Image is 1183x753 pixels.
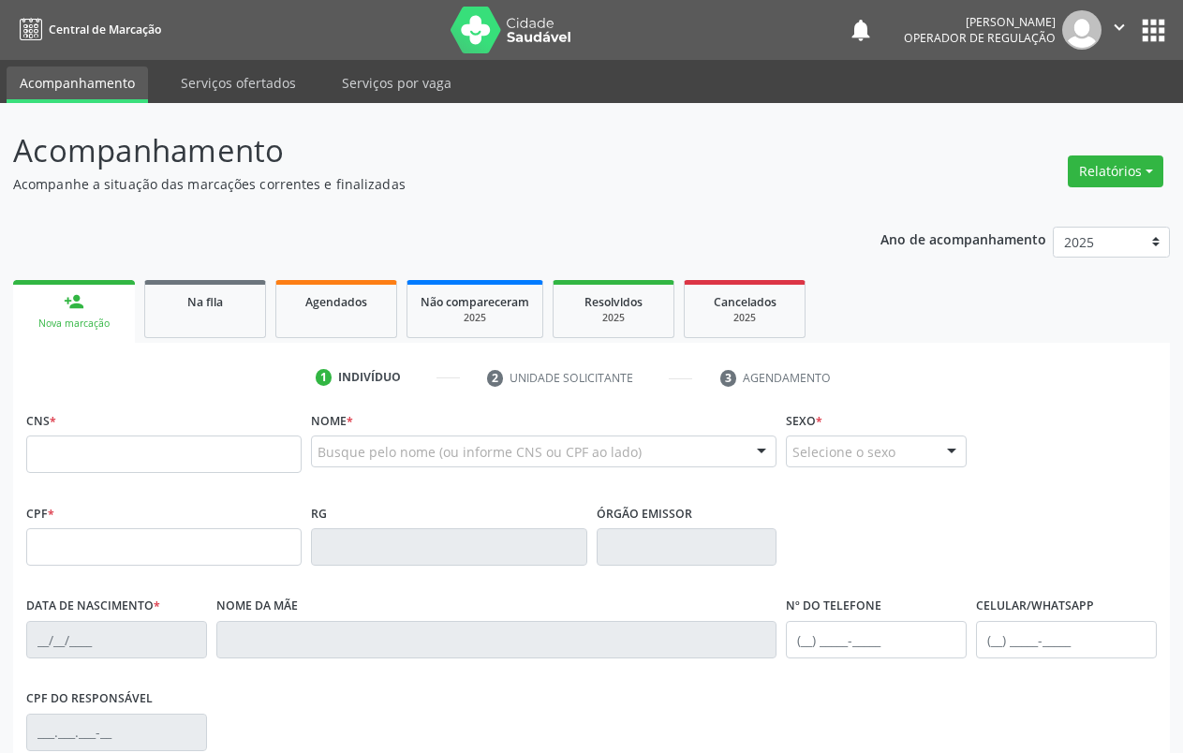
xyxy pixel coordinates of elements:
span: Não compareceram [421,294,529,310]
label: CPF [26,499,54,528]
span: Agendados [305,294,367,310]
a: Central de Marcação [13,14,161,45]
div: Indivíduo [338,369,401,386]
div: 2025 [698,311,791,325]
input: (__) _____-_____ [786,621,967,658]
input: (__) _____-_____ [976,621,1157,658]
button: Relatórios [1068,155,1163,187]
input: ___.___.___-__ [26,714,207,751]
input: __/__/____ [26,621,207,658]
a: Acompanhamento [7,66,148,103]
label: Data de nascimento [26,592,160,621]
button: apps [1137,14,1170,47]
p: Acompanhe a situação das marcações correntes e finalizadas [13,174,823,194]
img: img [1062,10,1102,50]
span: Selecione o sexo [792,442,895,462]
p: Ano de acompanhamento [880,227,1046,250]
a: Serviços por vaga [329,66,465,99]
span: Resolvidos [584,294,643,310]
div: 2025 [421,311,529,325]
button: notifications [848,17,874,43]
div: 2025 [567,311,660,325]
div: person_add [64,291,84,312]
label: Sexo [786,406,822,436]
span: Na fila [187,294,223,310]
div: 1 [316,369,333,386]
p: Acompanhamento [13,127,823,174]
span: Cancelados [714,294,776,310]
span: Central de Marcação [49,22,161,37]
label: Nº do Telefone [786,592,881,621]
i:  [1109,17,1130,37]
span: Busque pelo nome (ou informe CNS ou CPF ao lado) [318,442,642,462]
span: Operador de regulação [904,30,1056,46]
label: RG [311,499,327,528]
button:  [1102,10,1137,50]
label: Celular/WhatsApp [976,592,1094,621]
div: [PERSON_NAME] [904,14,1056,30]
label: Órgão emissor [597,499,692,528]
div: Nova marcação [26,317,122,331]
a: Serviços ofertados [168,66,309,99]
label: Nome [311,406,353,436]
label: Nome da mãe [216,592,298,621]
label: CPF do responsável [26,685,153,714]
label: CNS [26,406,56,436]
